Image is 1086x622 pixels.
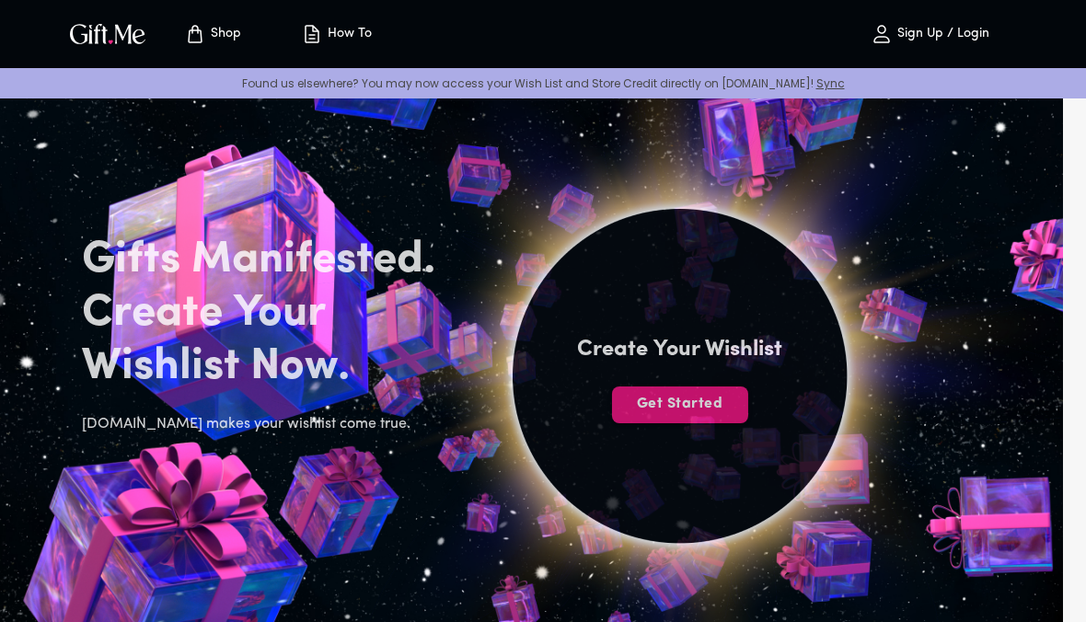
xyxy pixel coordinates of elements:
button: How To [285,5,387,63]
img: how-to.svg [301,23,323,45]
h2: Wishlist Now. [82,340,465,394]
span: Get Started [611,394,747,414]
h2: Create Your [82,287,465,340]
p: Found us elsewhere? You may now access your Wish List and Store Credit directly on [DOMAIN_NAME]! [15,75,1071,91]
button: Get Started [611,386,747,423]
button: Store page [162,5,263,63]
p: Shop [206,27,241,42]
a: Sync [816,75,845,91]
p: Sign Up / Login [893,27,989,42]
p: How To [323,27,372,42]
button: GiftMe Logo [64,23,151,45]
h6: [DOMAIN_NAME] makes your wishlist come true. [82,412,465,436]
h2: Gifts Manifested. [82,234,465,287]
button: Sign Up / Login [838,5,1022,63]
h4: Create Your Wishlist [577,335,782,364]
img: GiftMe Logo [66,20,149,47]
